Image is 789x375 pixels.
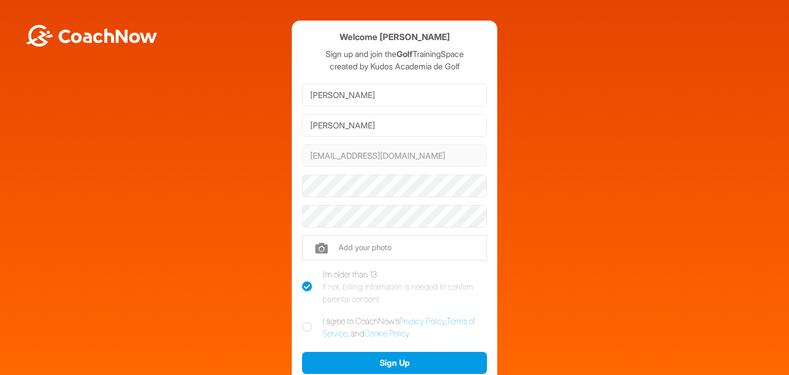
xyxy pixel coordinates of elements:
label: I agree to CoachNow's , , and . [302,315,487,340]
a: Privacy Policy [399,316,445,326]
div: I'm older than 13 [323,268,487,305]
a: Terms of Service [323,316,475,339]
p: created by Kudos Academia de Golf [302,60,487,72]
input: Last Name [302,114,487,137]
img: BwLJSsUCoWCh5upNqxVrqldRgqLPVwmV24tXu5FoVAoFEpwwqQ3VIfuoInZCoVCoTD4vwADAC3ZFMkVEQFDAAAAAElFTkSuQmCC [25,25,158,47]
input: First Name [302,84,487,106]
p: Sign up and join the TrainingSpace [302,48,487,60]
div: If not, billing information is needed to confirm parental consent. [323,280,487,305]
h4: Welcome [PERSON_NAME] [340,31,450,44]
button: Sign Up [302,352,487,374]
input: Email [302,144,487,167]
a: Cookie Policy [364,328,409,339]
strong: Golf [397,49,412,59]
